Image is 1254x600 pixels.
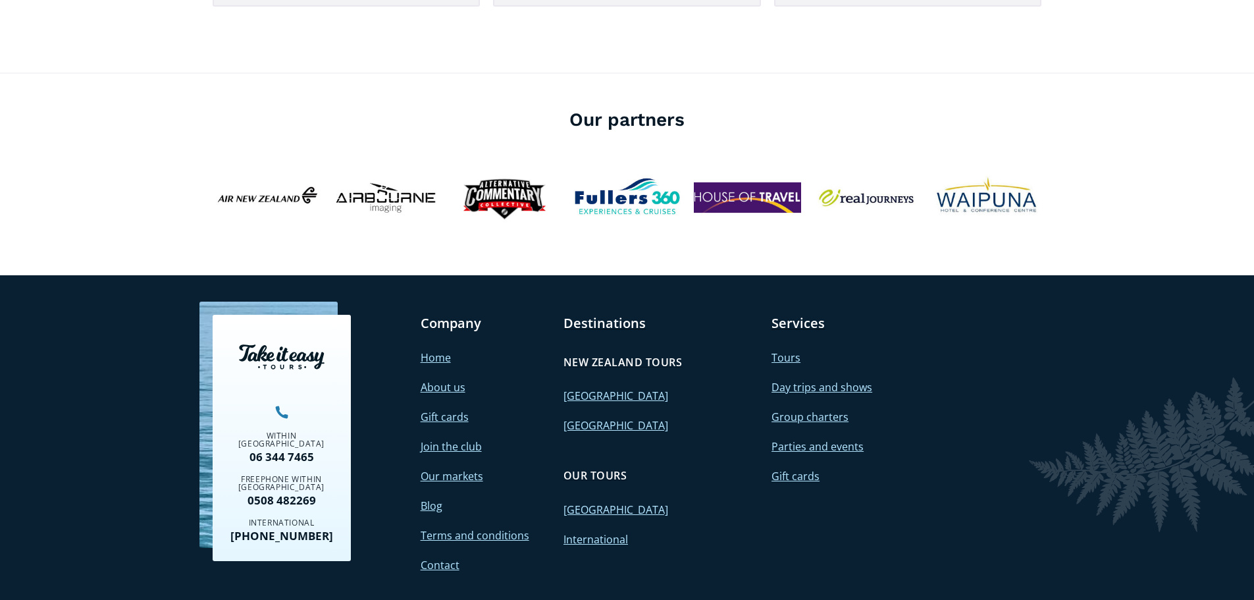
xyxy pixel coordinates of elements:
[563,503,668,517] a: [GEOGRAPHIC_DATA]
[771,439,864,454] a: Parties and events
[563,532,628,547] a: International
[421,315,550,332] h3: Company
[213,315,1042,575] nav: Footer
[421,439,482,454] a: Join the club
[222,451,341,462] a: 06 344 7465
[771,380,872,395] a: Day trips and shows
[421,380,465,395] a: About us
[222,476,341,491] div: Freephone within [GEOGRAPHIC_DATA]
[563,418,668,433] a: [GEOGRAPHIC_DATA]
[222,519,341,527] div: International
[222,432,341,448] div: Within [GEOGRAPHIC_DATA]
[239,344,325,369] img: Take it easy tours
[563,348,682,376] a: New Zealand tours
[421,469,483,483] a: Our markets
[563,315,646,332] a: Destinations
[421,499,442,513] a: Blog
[421,558,459,572] a: Contact
[222,530,341,541] a: [PHONE_NUMBER]
[222,495,341,506] a: 0508 482269
[771,410,849,424] a: Group charters
[421,350,451,365] a: Home
[563,355,682,369] h4: New Zealand tours
[213,107,1042,132] h4: Our partners
[421,528,529,543] a: Terms and conditions
[421,410,469,424] a: Gift cards
[771,469,820,483] a: Gift cards
[771,350,800,365] a: Tours
[563,462,627,489] a: Our tours
[563,389,668,403] a: [GEOGRAPHIC_DATA]
[563,468,627,483] h4: Our tours
[771,315,825,332] a: Services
